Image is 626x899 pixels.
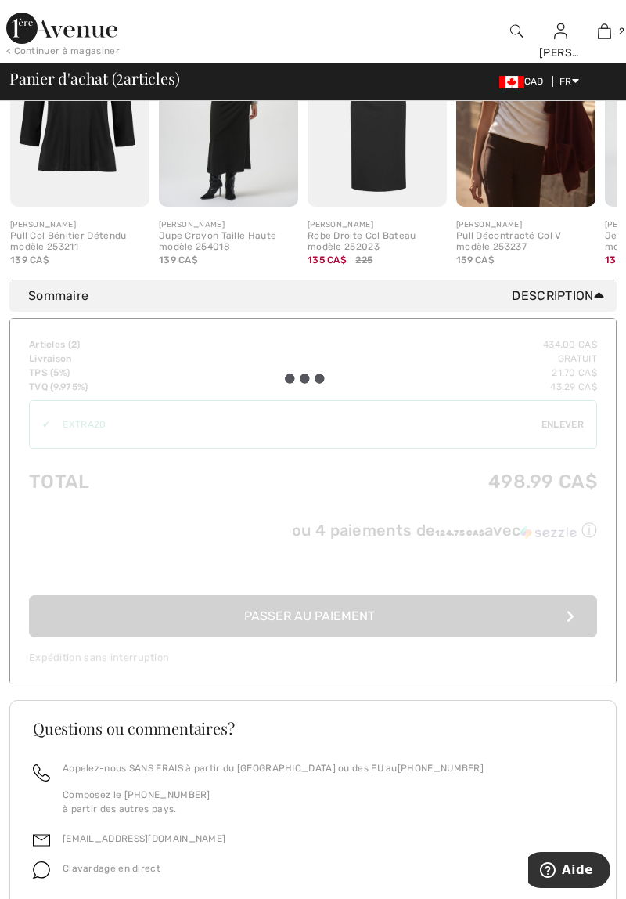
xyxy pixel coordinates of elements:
img: Mon panier [598,22,611,41]
div: Jupe Crayon Taille Haute modèle 254018 [159,231,298,253]
span: Description [512,287,610,305]
p: Composez le [PHONE_NUMBER] à partir des autres pays. [63,788,484,816]
span: Panier d'achat ( articles) [9,70,179,86]
img: chat [33,861,50,879]
iframe: Ouvre un widget dans lequel vous pouvez trouver plus d’informations [528,852,610,891]
div: Robe Droite Col Bateau modèle 252023 [308,231,447,253]
span: 139 CA$ [159,255,198,265]
h3: Questions ou commentaires? [33,720,593,736]
a: [EMAIL_ADDRESS][DOMAIN_NAME] [63,833,225,844]
div: [PERSON_NAME] [10,219,149,231]
span: CAD [499,76,550,87]
span: 2 [619,24,624,38]
div: [PERSON_NAME] [539,45,581,61]
img: call [33,764,50,782]
div: < Continuer à magasiner [6,44,120,58]
span: 2 [116,67,124,87]
div: Pull Décontracté Col V modèle 253237 [456,231,595,253]
p: Appelez-nous SANS FRAIS à partir du [GEOGRAPHIC_DATA] ou des EU au [63,761,484,775]
div: [PERSON_NAME] [159,219,298,231]
div: [PERSON_NAME] [456,219,595,231]
img: 1ère Avenue [6,13,117,44]
div: Sommaire [28,287,610,305]
span: Clavardage en direct [63,863,160,874]
a: 2 [583,22,625,41]
img: Canadian Dollar [499,76,524,88]
a: Se connecter [554,23,567,38]
a: [PHONE_NUMBER] [398,763,484,774]
div: Pull Col Bénitier Détendu modèle 253211 [10,231,149,253]
img: email [33,832,50,849]
img: recherche [510,22,523,41]
span: 135 CA$ [308,249,347,265]
img: Mes infos [554,22,567,41]
span: 225 [355,253,372,267]
span: 139 CA$ [10,255,49,265]
span: FR [559,76,579,87]
div: [PERSON_NAME] [308,219,447,231]
span: 159 CA$ [456,255,495,265]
